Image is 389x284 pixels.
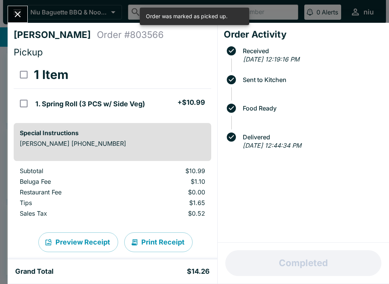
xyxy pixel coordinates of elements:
p: Sales Tax [20,210,120,217]
h3: 1 Item [34,67,68,82]
button: Print Receipt [124,232,193,252]
button: Close [8,6,27,22]
p: Restaurant Fee [20,188,120,196]
p: Subtotal [20,167,120,175]
em: [DATE] 12:19:16 PM [243,55,299,63]
span: Sent to Kitchen [239,76,383,83]
p: $1.10 [132,178,205,185]
button: Preview Receipt [38,232,118,252]
h6: Special Instructions [20,129,205,137]
h5: $14.26 [187,267,210,276]
em: [DATE] 12:44:34 PM [243,142,301,149]
table: orders table [14,61,211,117]
p: $10.99 [132,167,205,175]
span: Pickup [14,47,43,58]
span: Food Ready [239,105,383,112]
span: Delivered [239,134,383,140]
table: orders table [14,167,211,220]
p: [PERSON_NAME] [PHONE_NUMBER] [20,140,205,147]
h5: Grand Total [15,267,54,276]
p: $0.00 [132,188,205,196]
p: Beluga Fee [20,178,120,185]
span: Received [239,47,383,54]
div: Order was marked as picked up. [146,10,228,23]
h5: + $10.99 [177,98,205,107]
h4: Order # 803566 [97,29,164,41]
h4: [PERSON_NAME] [14,29,97,41]
p: Tips [20,199,120,207]
h4: Order Activity [224,29,383,40]
p: $1.65 [132,199,205,207]
p: $0.52 [132,210,205,217]
h5: 1. Spring Roll (3 PCS w/ Side Veg) [35,99,145,109]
